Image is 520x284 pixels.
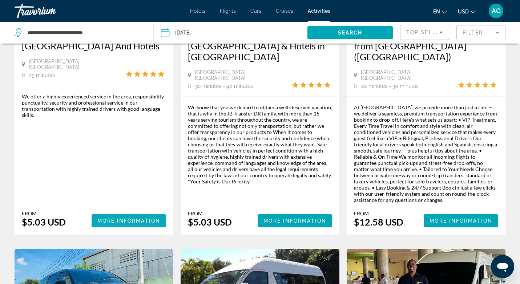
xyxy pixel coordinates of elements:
[190,8,205,14] a: Hotels
[307,26,393,39] button: Search
[430,218,492,224] span: More Information
[97,218,160,224] span: More Information
[338,30,363,36] span: Search
[263,218,326,224] span: More Information
[361,69,458,81] span: [GEOGRAPHIC_DATA], [GEOGRAPHIC_DATA]
[188,216,232,227] div: $5.03 USD
[188,210,232,216] div: From
[308,8,330,14] a: Activities
[258,214,332,227] button: More Information
[491,255,514,278] iframe: Button to launch messaging window
[433,9,440,15] span: en
[361,83,419,89] span: 20 minutes - 30 minutes
[29,58,126,70] span: [GEOGRAPHIC_DATA], [GEOGRAPHIC_DATA]
[92,214,166,227] button: More Information
[29,72,55,78] span: 25 minutes
[195,69,292,81] span: [GEOGRAPHIC_DATA], [GEOGRAPHIC_DATA]
[220,8,236,14] a: Flights
[487,3,505,19] button: User Menu
[492,7,501,15] span: AG
[250,8,261,14] a: Cars
[15,1,87,20] a: Travorium
[354,104,498,203] div: At [GEOGRAPHIC_DATA], we provide more than just a ride — we deliver a seamless, premium transport...
[424,214,498,227] button: More Information
[188,29,332,62] a: Private Transfers [GEOGRAPHIC_DATA] & Hotels in [GEOGRAPHIC_DATA]
[22,210,66,216] div: From
[276,8,293,14] a: Cruises
[406,28,443,37] mat-select: Sort by
[188,104,332,184] div: We know that you work hard to obtain a well-deserved vacation, that is why in the JB Transfer DR ...
[433,6,447,17] button: Change language
[456,25,505,41] button: Filter
[161,22,300,44] button: Date: Sep 17, 2025
[458,6,476,17] button: Change currency
[22,216,66,227] div: $5.03 USD
[354,216,403,227] div: $12.58 USD
[354,210,403,216] div: From
[458,9,469,15] span: USD
[406,29,448,35] span: Top Sellers
[22,93,166,118] div: We offer a highly experienced service in the area, responsibility, punctuality, security and prof...
[354,29,498,62] a: Private Round-Trip Airport Transfer from [GEOGRAPHIC_DATA] ([GEOGRAPHIC_DATA])
[195,83,253,89] span: 30 minutes - 40 minutes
